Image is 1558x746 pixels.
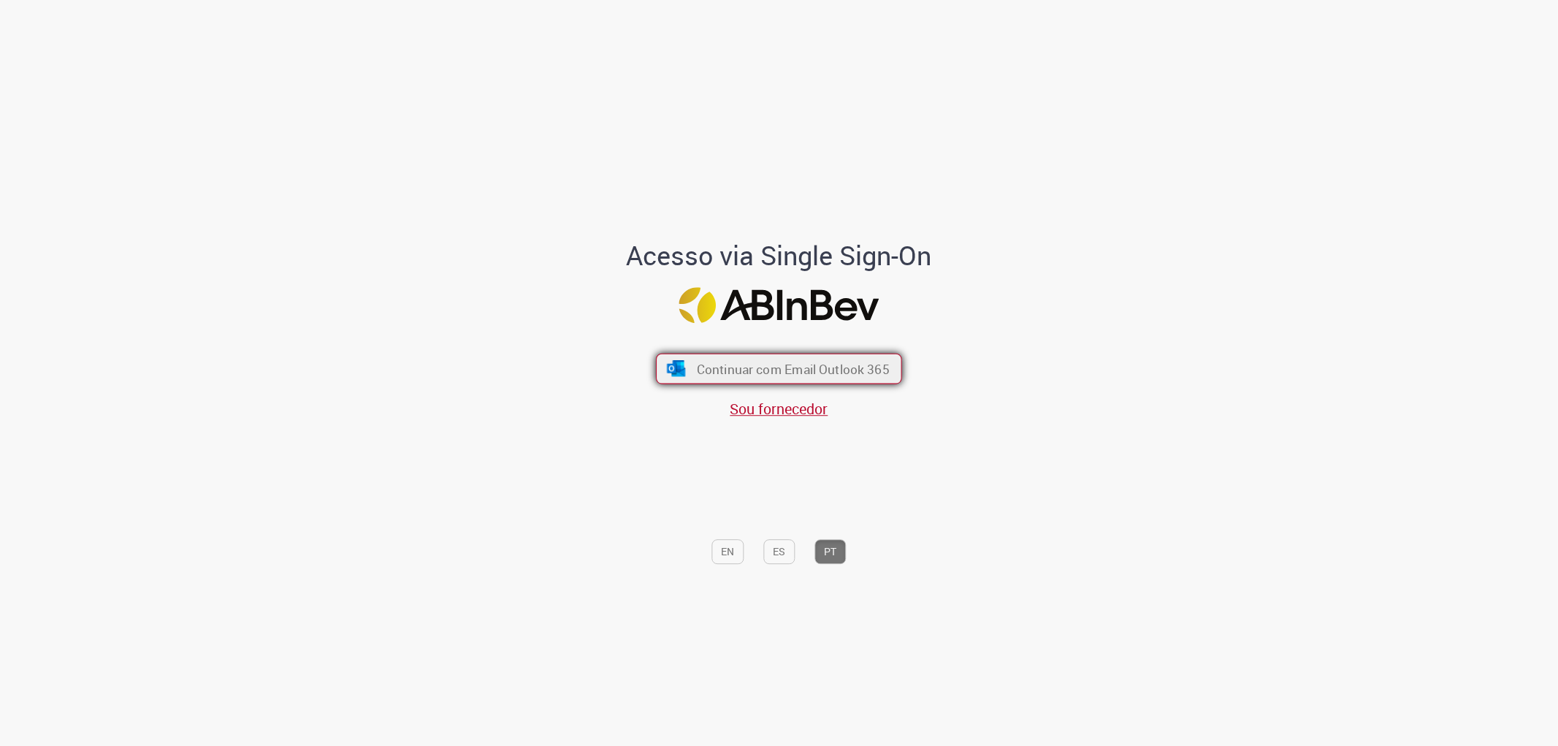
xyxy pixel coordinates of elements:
[730,399,828,419] a: Sou fornecedor
[764,539,795,564] button: ES
[697,360,890,377] span: Continuar com Email Outlook 365
[656,353,902,384] button: ícone Azure/Microsoft 360 Continuar com Email Outlook 365
[815,539,847,564] button: PT
[712,539,744,564] button: EN
[665,360,687,376] img: ícone Azure/Microsoft 360
[576,241,982,270] h1: Acesso via Single Sign-On
[679,288,879,324] img: Logo ABInBev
